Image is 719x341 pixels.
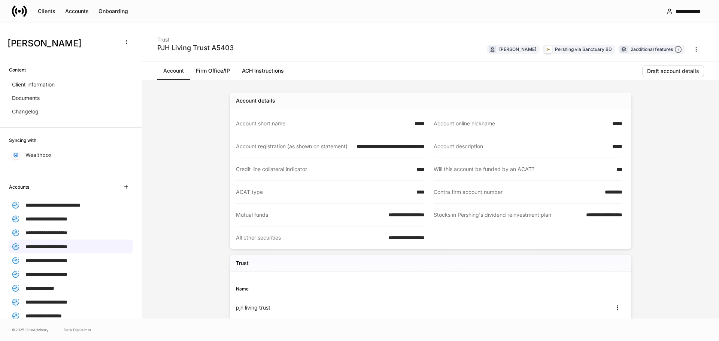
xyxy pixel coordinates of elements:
[236,234,384,241] div: All other securities
[434,188,600,196] div: Contra firm account number
[236,120,410,127] div: Account short name
[12,327,49,333] span: © 2025 OneAdvisory
[434,143,608,150] div: Account description
[236,211,384,219] div: Mutual funds
[434,211,582,219] div: Stocks in Pershing's dividend reinvestment plan
[157,43,234,52] div: PJH Living Trust A5403
[12,94,40,102] p: Documents
[499,46,536,53] div: [PERSON_NAME]
[9,78,133,91] a: Client information
[9,183,29,191] h6: Accounts
[434,165,612,173] div: Will this account be funded by an ACAT?
[25,151,52,159] p: Wealthbox
[9,91,133,105] a: Documents
[65,9,89,14] div: Accounts
[12,81,55,88] p: Client information
[9,137,36,144] h6: Syncing with
[236,285,431,292] div: Name
[157,62,190,80] a: Account
[9,66,26,73] h6: Content
[33,5,60,17] button: Clients
[236,304,431,311] div: pjh living trust
[647,68,699,74] div: Draft account details
[190,62,236,80] a: Firm Office/IP
[12,108,39,115] p: Changelog
[38,9,55,14] div: Clients
[9,148,133,162] a: Wealthbox
[98,9,128,14] div: Onboarding
[9,105,133,118] a: Changelog
[555,46,612,53] div: Pershing via Sanctuary BD
[236,165,412,173] div: Credit line collateral indicator
[64,327,91,333] a: Data Disclaimer
[236,97,275,104] div: Account details
[157,31,234,43] div: Trust
[94,5,133,17] button: Onboarding
[236,188,412,196] div: ACAT type
[236,143,352,150] div: Account registration (as shown on statement)
[7,37,116,49] h3: [PERSON_NAME]
[60,5,94,17] button: Accounts
[642,65,704,77] button: Draft account details
[631,46,682,54] div: 2 additional features
[236,62,290,80] a: ACH Instructions
[434,120,608,127] div: Account online nickname
[236,259,249,267] h5: Trust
